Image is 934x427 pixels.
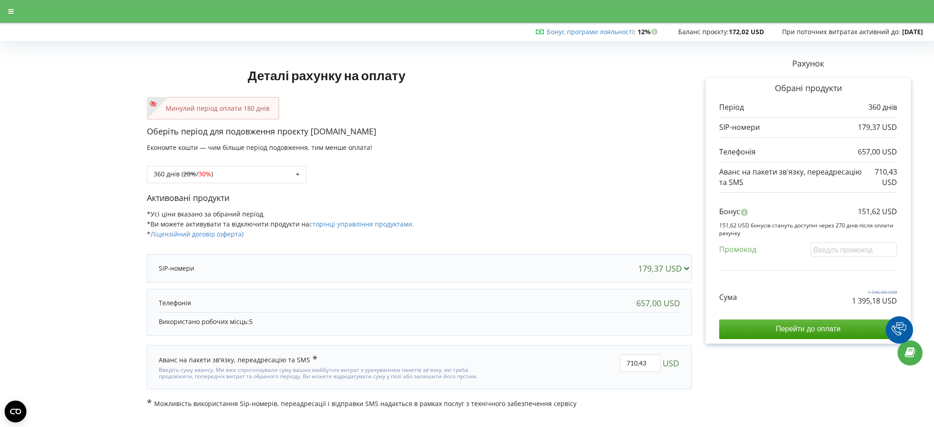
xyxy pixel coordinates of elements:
[638,264,693,273] div: 179,37 USD
[692,58,924,70] p: Рахунок
[852,296,897,306] p: 1 395,18 USD
[159,298,191,308] p: Телефонія
[159,317,680,326] p: Використано робочих місць:
[858,122,897,133] p: 179,37 USD
[249,317,253,326] span: 5
[547,27,636,36] span: :
[729,27,764,36] strong: 172,02 USD
[198,170,211,178] span: 30%
[147,220,414,228] span: *Ви можете активувати та відключити продукти на
[147,210,265,218] span: *Усі ціни вказано за обраний період.
[636,298,680,308] div: 657,00 USD
[147,53,507,97] h1: Деталі рахунку на оплату
[852,289,897,295] p: 1 546,80 USD
[902,27,923,36] strong: [DATE]
[782,27,900,36] span: При поточних витратах активний до:
[159,355,317,365] div: Аванс на пакети зв'язку, переадресацію та SMS
[719,292,737,303] p: Сума
[858,206,897,217] p: 151,62 USD
[678,27,729,36] span: Баланс проєкту:
[858,147,897,157] p: 657,00 USD
[154,171,213,177] div: 360 днів ( / )
[147,398,692,408] p: Можливість використання Sip-номерів, переадресації і відправки SMS надається в рамках послуг з те...
[309,220,414,228] a: сторінці управління продуктами.
[719,147,756,157] p: Телефонія
[719,319,897,339] input: Перейти до оплати
[547,27,634,36] a: Бонус програми лояльності
[150,230,244,238] a: Ліцензійний договір (оферта)
[868,102,897,113] p: 360 днів
[159,264,194,273] p: SIP-номери
[719,82,897,94] p: Обрані продукти
[719,206,740,217] p: Бонус
[719,221,897,237] p: 151,62 USD бонусів стануть доступні через 270 днів після оплати рахунку
[156,104,270,113] p: Минулий період оплати 180 днів
[663,355,679,372] span: USD
[147,192,692,204] p: Активовані продукти
[159,365,480,380] div: Введіть суму авансу. Ми вже спрогнозували суму ваших майбутніх витрат з урахуванням пакетів зв'яз...
[719,167,863,188] p: Аванс на пакети зв'язку, переадресацію та SMS
[5,401,26,422] button: Open CMP widget
[719,244,756,255] p: Промокод
[810,242,897,257] input: Введіть промокод
[147,126,692,138] p: Оберіть період для подовження проєкту [DOMAIN_NAME]
[719,102,744,113] p: Період
[183,170,196,178] s: 20%
[863,167,897,188] p: 710,43 USD
[147,143,372,152] span: Економте кошти — чим більше період подовження, тим менше оплата!
[638,27,660,36] strong: 12%
[719,122,760,133] p: SIP-номери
